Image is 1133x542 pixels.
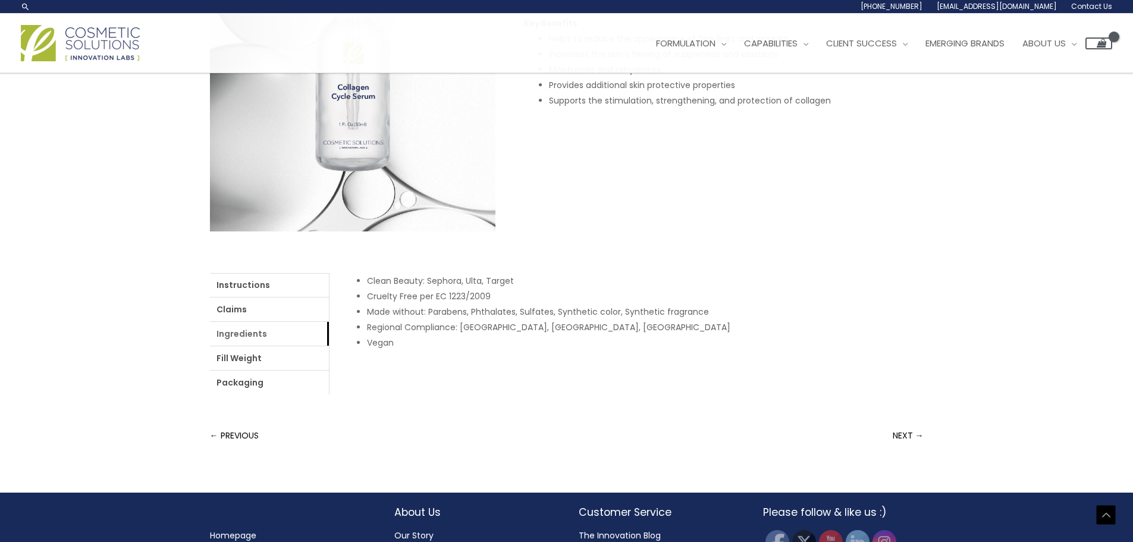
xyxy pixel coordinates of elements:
[579,530,661,541] a: The Innovation Blog
[210,530,256,541] a: Homepage
[210,322,329,346] a: Ingredients
[210,371,329,394] a: Packaging
[210,424,259,447] a: ← PREVIOUS
[917,26,1013,61] a: Emerging Brands
[638,26,1112,61] nav: Site Navigation
[21,25,140,61] img: Cosmetic Solutions Logo
[1071,1,1112,11] span: Contact Us
[744,37,798,49] span: Capabilities
[549,93,924,108] li: Supports the stimulation, strengthening, and protection of collagen
[1022,37,1066,49] span: About Us
[367,289,911,304] li: Cruelty Free per EC 1223/2009
[656,37,715,49] span: Formulation
[210,273,329,297] a: Instructions
[1013,26,1085,61] a: About Us
[210,346,329,370] a: Fill Weight
[21,2,30,11] a: Search icon link
[826,37,897,49] span: Client Success
[367,319,911,335] li: Regional Compliance: [GEOGRAPHIC_DATA], [GEOGRAPHIC_DATA], [GEOGRAPHIC_DATA]​
[763,505,924,520] h2: Please follow & like us :)
[394,530,434,541] a: Our Story
[367,304,911,319] li: Made without: Parabens, Phthalates, Sulfates, Synthetic color, Synthetic fragrance​
[210,297,329,321] a: Claims
[549,77,924,93] li: Provides additional skin protective properties
[937,1,1057,11] span: [EMAIL_ADDRESS][DOMAIN_NAME]
[735,26,817,61] a: Capabilities
[394,505,555,520] h2: About Us
[367,273,911,289] li: Clean Beauty: Sephora, Ulta, Target​
[817,26,917,61] a: Client Success
[925,37,1005,49] span: Emerging Brands
[893,424,924,447] a: NEXT →
[647,26,735,61] a: Formulation
[1085,37,1112,49] a: View Shopping Cart, empty
[367,335,911,350] li: Vegan
[579,505,739,520] h2: Customer Service
[861,1,922,11] span: [PHONE_NUMBER]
